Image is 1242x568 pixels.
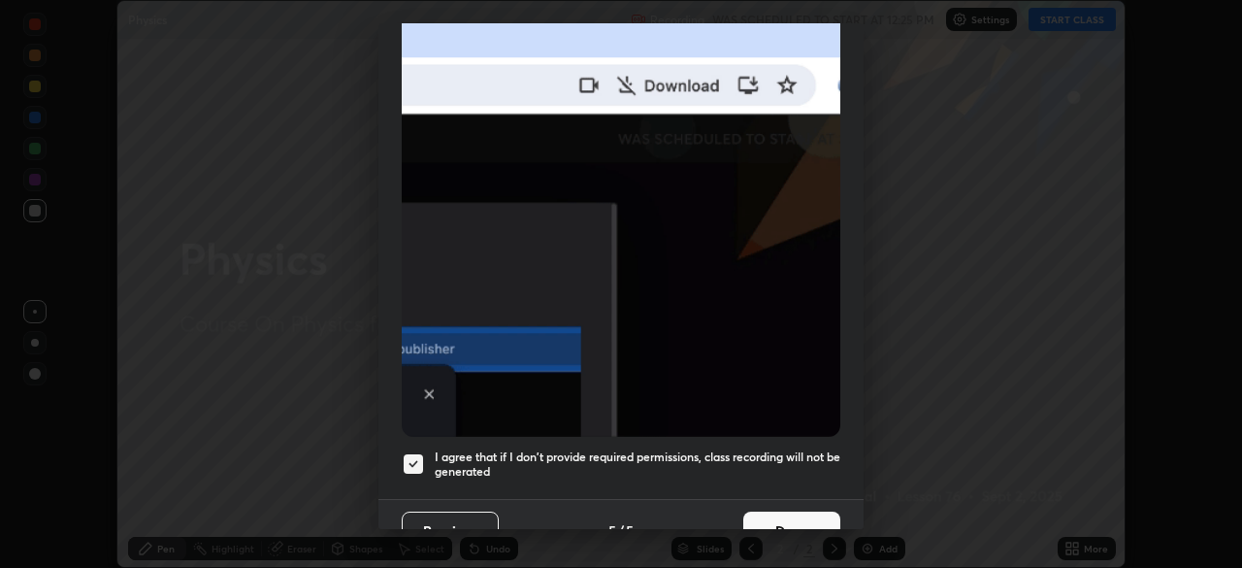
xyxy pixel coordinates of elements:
h4: 5 [626,520,634,541]
img: downloads-permission-blocked.gif [402,13,840,437]
h5: I agree that if I don't provide required permissions, class recording will not be generated [435,450,840,480]
h4: 5 [608,520,616,541]
h4: / [618,520,624,541]
button: Previous [402,512,499,551]
button: Done [743,512,840,551]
